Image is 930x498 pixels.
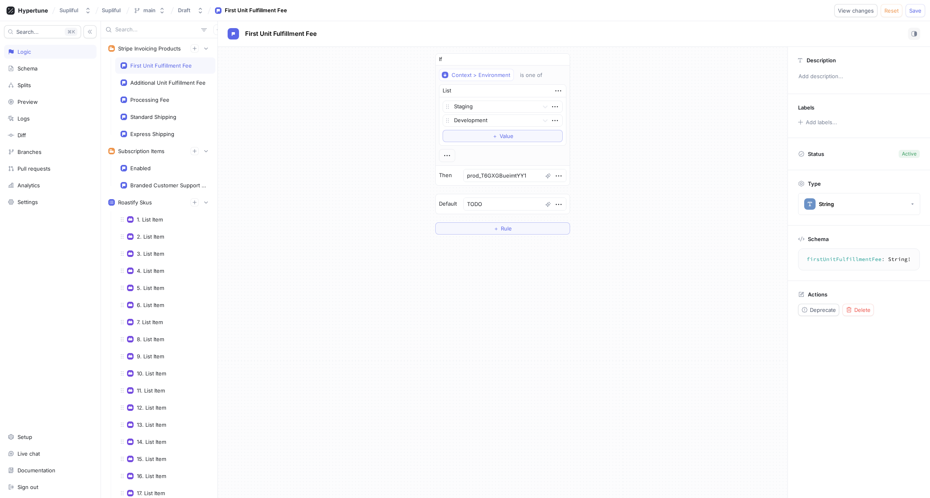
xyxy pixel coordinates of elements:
[463,169,566,182] textarea: prod_T6GXGBueimtYY1
[4,25,81,38] button: Search...K
[18,450,40,457] div: Live chat
[501,226,512,231] span: Rule
[130,62,192,69] div: First Unit Fulfillment Fee
[439,171,452,180] p: Then
[798,193,920,215] button: String
[118,148,165,154] div: Subscription Items
[810,307,836,312] span: Deprecate
[18,82,31,88] div: Splits
[18,48,31,55] div: Logic
[435,222,570,235] button: ＋Rule
[59,7,78,14] div: Supliful
[137,439,166,445] div: 14. List Item
[18,132,26,138] div: Diff
[439,69,514,81] button: Context > Environment
[137,387,165,394] div: 11. List Item
[130,131,174,137] div: Express Shipping
[834,4,877,17] button: View changes
[18,149,42,155] div: Branches
[245,31,317,37] span: First Unit Fulfillment Fee
[18,467,55,474] div: Documentation
[806,120,837,125] div: Add labels...
[4,463,97,477] a: Documentation
[130,79,206,86] div: Additional Unit Fulfillment Fee
[137,302,164,308] div: 6. List Item
[118,45,181,52] div: Stripe Invoicing Products
[808,180,821,187] p: Type
[178,7,191,14] div: Draft
[18,115,30,122] div: Logs
[494,226,499,231] span: ＋
[439,200,457,208] p: Default
[808,236,829,242] p: Schema
[130,182,207,189] div: Branded Customer Support Price Id
[463,197,566,211] textarea: TODO
[808,291,827,298] p: Actions
[795,117,839,127] button: Add labels...
[102,7,121,13] span: Supliful
[443,87,451,95] div: List
[137,370,166,377] div: 10. List Item
[842,304,874,316] button: Delete
[520,72,542,79] div: is one of
[65,28,77,36] div: K
[137,421,166,428] div: 13. List Item
[115,26,198,34] input: Search...
[439,55,442,64] p: If
[18,65,37,72] div: Schema
[854,307,871,312] span: Delete
[137,336,164,342] div: 8. List Item
[909,8,921,13] span: Save
[137,319,163,325] div: 7. List Item
[137,353,164,360] div: 9. List Item
[137,216,163,223] div: 1. List Item
[225,7,287,15] div: First Unit Fulfillment Fee
[18,434,32,440] div: Setup
[807,57,836,64] p: Description
[137,285,164,291] div: 5. List Item
[443,130,563,142] button: ＋Value
[902,150,917,158] div: Active
[137,473,166,479] div: 16. List Item
[18,484,38,490] div: Sign out
[137,490,165,496] div: 17. List Item
[175,4,207,17] button: Draft
[130,97,169,103] div: Processing Fee
[143,7,156,14] div: main
[118,199,152,206] div: Roastify Skus
[16,29,39,34] span: Search...
[130,4,169,17] button: main
[516,69,554,81] button: is one of
[802,252,916,267] textarea: firstUnitFulfillmentFee: String!
[452,72,510,79] div: Context > Environment
[137,268,164,274] div: 4. List Item
[808,148,824,160] p: Status
[18,199,38,205] div: Settings
[137,250,164,257] div: 3. List Item
[881,4,902,17] button: Reset
[130,165,151,171] div: Enabled
[500,134,513,138] span: Value
[492,134,498,138] span: ＋
[18,182,40,189] div: Analytics
[137,404,166,411] div: 12. List Item
[795,70,923,83] p: Add description...
[819,201,834,208] div: String
[798,304,839,316] button: Deprecate
[18,165,50,172] div: Pull requests
[906,4,925,17] button: Save
[56,4,94,17] button: Supliful
[18,99,38,105] div: Preview
[137,456,166,462] div: 15. List Item
[798,104,814,111] p: Labels
[838,8,874,13] span: View changes
[884,8,899,13] span: Reset
[130,114,176,120] div: Standard Shipping
[137,233,164,240] div: 2. List Item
